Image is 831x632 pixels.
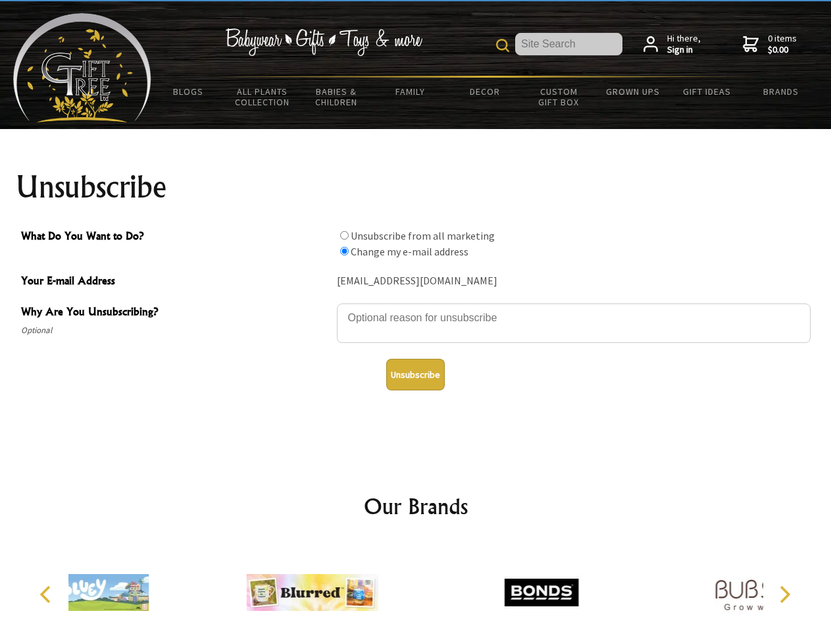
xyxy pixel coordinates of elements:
[643,33,701,56] a: Hi there,Sign in
[386,359,445,390] button: Unsubscribe
[26,490,805,522] h2: Our Brands
[743,33,797,56] a: 0 items$0.00
[351,245,468,258] label: Change my e-mail address
[770,580,799,609] button: Next
[744,78,818,105] a: Brands
[595,78,670,105] a: Grown Ups
[340,247,349,255] input: What Do You Want to Do?
[13,13,151,122] img: Babyware - Gifts - Toys and more...
[667,44,701,56] strong: Sign in
[226,78,300,116] a: All Plants Collection
[374,78,448,105] a: Family
[515,33,622,55] input: Site Search
[151,78,226,105] a: BLOGS
[225,28,422,56] img: Babywear - Gifts - Toys & more
[21,303,330,323] span: Why Are You Unsubscribing?
[667,33,701,56] span: Hi there,
[522,78,596,116] a: Custom Gift Box
[337,271,811,292] div: [EMAIL_ADDRESS][DOMAIN_NAME]
[768,32,797,56] span: 0 items
[33,580,62,609] button: Previous
[21,273,330,292] span: Your E-mail Address
[340,231,349,240] input: What Do You Want to Do?
[337,303,811,343] textarea: Why Are You Unsubscribing?
[351,229,495,242] label: Unsubscribe from all marketing
[670,78,744,105] a: Gift Ideas
[299,78,374,116] a: Babies & Children
[21,323,330,338] span: Optional
[496,39,509,52] img: product search
[21,228,330,247] span: What Do You Want to Do?
[447,78,522,105] a: Decor
[16,171,816,203] h1: Unsubscribe
[768,44,797,56] strong: $0.00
